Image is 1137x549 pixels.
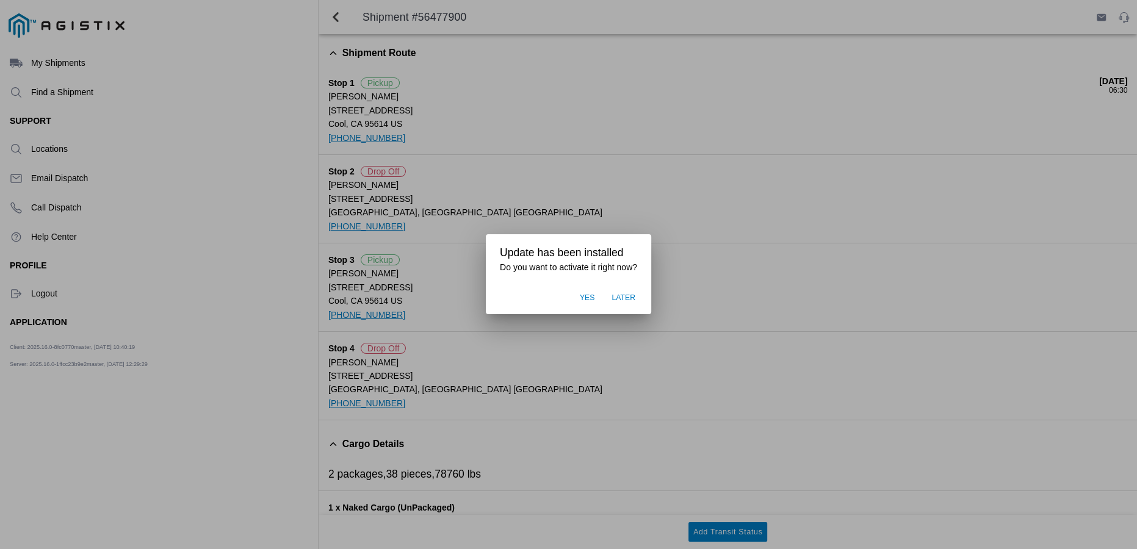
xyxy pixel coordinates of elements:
button: Yes [574,287,601,310]
h3: Do you want to activate it right now? [500,262,637,273]
span: Later [612,293,635,304]
h2: Update has been installed [500,246,637,259]
button: Later [605,287,641,310]
span: Yes [580,293,595,304]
